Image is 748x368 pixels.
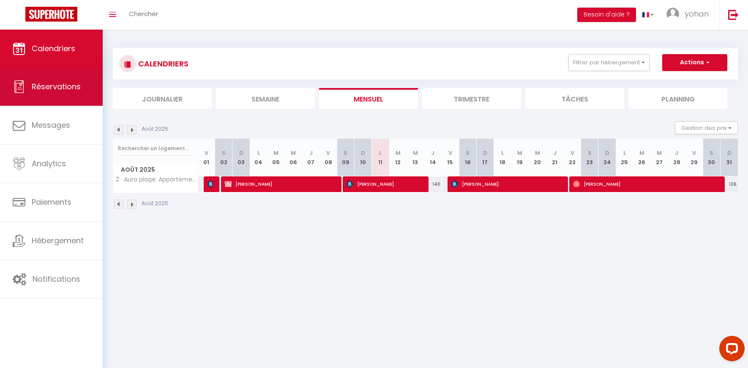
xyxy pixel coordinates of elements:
span: yohan [685,8,709,19]
abbr: M [291,149,296,157]
iframe: LiveChat chat widget [713,332,748,368]
th: 26 [633,139,650,176]
th: 23 [581,139,598,176]
abbr: D [605,149,609,157]
span: [PERSON_NAME] [225,176,335,192]
li: Tâches [525,88,624,109]
abbr: J [553,149,557,157]
abbr: M [413,149,418,157]
abbr: D [727,149,732,157]
p: Août 2025 [142,125,168,133]
th: 16 [459,139,476,176]
span: Notifications [33,274,80,284]
abbr: J [431,149,434,157]
li: Trimestre [422,88,521,109]
th: 03 [232,139,250,176]
span: Hébergement [32,235,84,246]
li: Journalier [113,88,212,109]
th: 07 [302,139,319,176]
abbr: D [361,149,365,157]
abbr: V [205,149,208,157]
abbr: M [273,149,278,157]
span: Messages [32,120,70,130]
abbr: L [257,149,260,157]
th: 27 [651,139,668,176]
span: Calendriers [32,43,75,54]
span: [PERSON_NAME] [207,176,213,192]
abbr: M [517,149,522,157]
abbr: J [309,149,313,157]
abbr: S [222,149,226,157]
th: 08 [319,139,337,176]
th: 12 [389,139,407,176]
abbr: M [657,149,662,157]
abbr: V [692,149,696,157]
abbr: S [710,149,713,157]
abbr: M [535,149,540,157]
th: 18 [494,139,511,176]
abbr: M [396,149,401,157]
th: 09 [337,139,354,176]
span: Analytics [32,158,66,169]
button: Actions [662,54,727,71]
th: 15 [442,139,459,176]
span: [PERSON_NAME] [451,176,561,192]
li: Semaine [216,88,315,109]
img: logout [728,9,739,20]
span: Réservations [32,81,81,92]
th: 30 [703,139,720,176]
span: 2 · Aura plage: Appartement Sunrise [115,176,199,183]
div: 140 [424,176,442,192]
th: 31 [721,139,738,176]
h3: CALENDRIERS [136,54,188,73]
th: 28 [668,139,685,176]
abbr: V [571,149,574,157]
th: 14 [424,139,442,176]
abbr: M [639,149,644,157]
abbr: S [466,149,470,157]
th: 04 [250,139,267,176]
li: Planning [628,88,727,109]
li: Mensuel [319,88,418,109]
th: 22 [563,139,581,176]
abbr: S [588,149,592,157]
abbr: L [623,149,626,157]
img: Super Booking [25,7,77,22]
abbr: V [448,149,452,157]
th: 11 [372,139,389,176]
button: Gestion des prix [675,121,738,134]
span: Chercher [129,9,158,18]
th: 29 [685,139,703,176]
abbr: D [239,149,243,157]
th: 10 [355,139,372,176]
input: Rechercher un logement... [118,141,193,156]
button: Besoin d'aide ? [577,8,636,22]
p: Août 2025 [142,200,168,208]
abbr: L [501,149,504,157]
img: ... [666,8,679,20]
button: Filtrer par hébergement [568,54,650,71]
span: Août 2025 [113,164,197,176]
abbr: V [326,149,330,157]
span: Paiements [32,197,71,207]
th: 20 [529,139,546,176]
span: [PERSON_NAME] [573,176,718,192]
span: [PERSON_NAME] [347,176,422,192]
th: 06 [285,139,302,176]
th: 17 [476,139,494,176]
abbr: L [379,149,382,157]
th: 02 [215,139,232,176]
th: 25 [616,139,633,176]
abbr: J [675,149,678,157]
div: 126 [721,176,738,192]
th: 21 [546,139,563,176]
th: 13 [407,139,424,176]
th: 05 [267,139,284,176]
th: 24 [598,139,616,176]
abbr: S [344,149,347,157]
th: 19 [511,139,529,176]
th: 01 [198,139,215,176]
abbr: D [483,149,487,157]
